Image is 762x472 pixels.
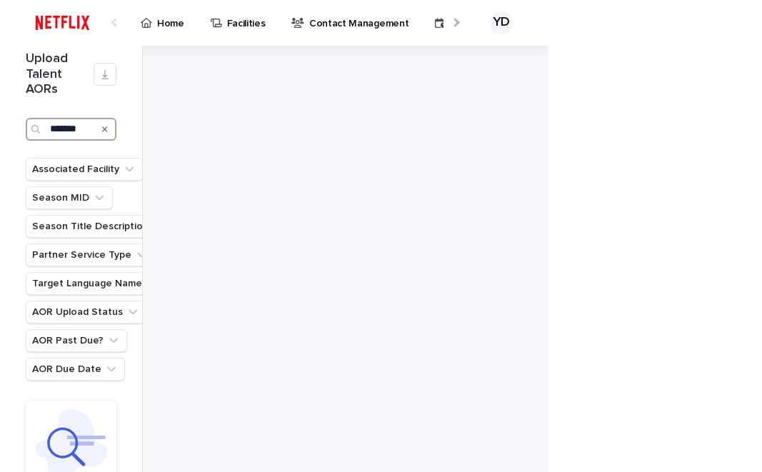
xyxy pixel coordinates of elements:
button: Season MID [26,186,113,209]
button: Partner Service Type [26,243,155,266]
img: ifQbXi3ZQGMSEF7WDB7W [29,9,96,37]
button: Associated Facility [26,158,143,181]
button: Season Title Description [26,215,172,238]
input: Search [26,118,116,141]
button: AOR Upload Status [26,301,146,323]
button: AOR Due Date [26,358,125,381]
div: YD [490,11,513,34]
h1: Upload Talent AORs [26,51,94,98]
button: Target Language Name [26,272,166,295]
button: AOR Past Due? [26,329,127,352]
